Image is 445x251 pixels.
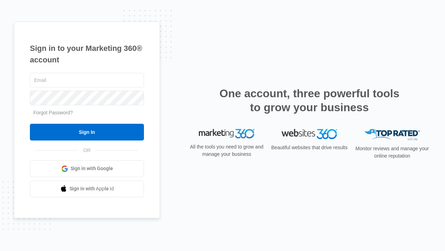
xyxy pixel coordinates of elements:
[282,129,337,139] img: Websites 360
[217,86,402,114] h2: One account, three powerful tools to grow your business
[30,181,144,197] a: Sign in with Apple Id
[270,144,348,151] p: Beautiful websites that drive results
[70,185,114,192] span: Sign in with Apple Id
[353,145,431,160] p: Monitor reviews and manage your online reputation
[188,143,266,158] p: All the tools you need to grow and manage your business
[79,147,96,154] span: OR
[364,129,420,140] img: Top Rated Local
[30,124,144,140] input: Sign In
[199,129,254,139] img: Marketing 360
[33,110,73,115] a: Forgot Password?
[30,43,144,66] h1: Sign in to your Marketing 360® account
[71,165,113,172] span: Sign in with Google
[30,73,144,88] input: Email
[30,160,144,177] a: Sign in with Google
